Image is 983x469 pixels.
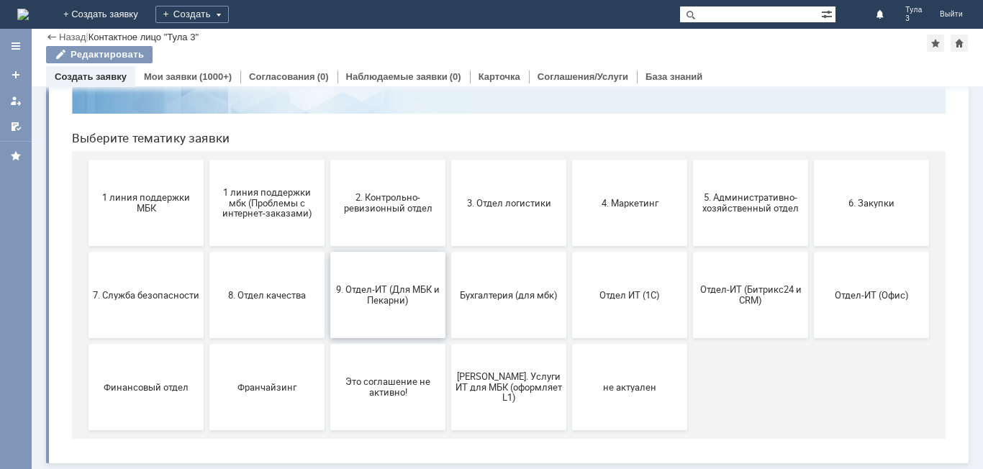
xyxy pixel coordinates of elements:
a: Создать заявку [55,71,127,82]
button: 6. Закупки [753,173,869,259]
span: Тула [905,6,923,14]
button: 3. Отдел логистики [391,173,506,259]
span: 2. Контрольно-ревизионный отдел [274,205,381,227]
button: 2. Контрольно-ревизионный отдел [270,173,385,259]
div: (1000+) [199,71,232,82]
header: Выберите тематику заявки [12,144,885,158]
span: Отдел-ИТ (Битрикс24 и CRM) [637,297,743,319]
span: 9. Отдел-ИТ (Для МБК и Пекарни) [274,297,381,319]
span: 7. Служба безопасности [32,302,139,313]
div: Сделать домашней страницей [951,35,968,52]
button: не актуален [512,357,627,443]
span: Отдел-ИТ (Офис) [758,302,864,313]
a: Мои заявки [144,71,197,82]
button: 5. Административно-хозяйственный отдел [633,173,748,259]
span: 8. Отдел качества [153,302,260,313]
a: Мои заявки [4,89,27,112]
span: Франчайзинг [153,394,260,405]
a: Назад [59,32,86,42]
span: не актуален [516,394,622,405]
span: Это соглашение не активно! [274,389,381,411]
a: Перейти на домашнюю страницу [17,9,29,20]
div: (0) [317,71,329,82]
span: 3 [905,14,923,23]
button: Финансовый отдел [28,357,143,443]
span: 5. Административно-хозяйственный отдел [637,205,743,227]
button: 1 линия поддержки МБК [28,173,143,259]
span: [PERSON_NAME]. Услуги ИТ для МБК (оформляет L1) [395,383,502,416]
span: 4. Маркетинг [516,210,622,221]
a: База знаний [645,71,702,82]
span: 6. Закупки [758,210,864,221]
span: 3. Отдел логистики [395,210,502,221]
a: Мои согласования [4,115,27,138]
a: Карточка [479,71,520,82]
div: Создать [155,6,229,23]
button: 4. Маркетинг [512,173,627,259]
button: Бухгалтерия (для мбк) [391,265,506,351]
div: (0) [450,71,461,82]
span: 1 линия поддержки МБК [32,205,139,227]
a: Создать заявку [4,63,27,86]
span: Финансовый отдел [32,394,139,405]
a: Наблюдаемые заявки [346,71,448,82]
span: Отдел ИТ (1С) [516,302,622,313]
button: Отдел-ИТ (Битрикс24 и CRM) [633,265,748,351]
div: | [86,31,88,42]
span: Расширенный поиск [821,6,835,20]
a: Соглашения/Услуги [538,71,628,82]
img: logo [17,9,29,20]
button: 8. Отдел качества [149,265,264,351]
span: Бухгалтерия (для мбк) [395,302,502,313]
button: Отдел ИТ (1С) [512,265,627,351]
input: Например, почта или справка [304,64,592,91]
button: [PERSON_NAME]. Услуги ИТ для МБК (оформляет L1) [391,357,506,443]
label: Воспользуйтесь поиском [304,35,592,50]
div: Добавить в избранное [927,35,944,52]
button: Отдел-ИТ (Офис) [753,265,869,351]
span: 1 линия поддержки мбк (Проблемы с интернет-заказами) [153,199,260,232]
button: 7. Служба безопасности [28,265,143,351]
button: Это соглашение не активно! [270,357,385,443]
div: Контактное лицо "Тула 3" [89,32,199,42]
button: 9. Отдел-ИТ (Для МБК и Пекарни) [270,265,385,351]
button: 1 линия поддержки мбк (Проблемы с интернет-заказами) [149,173,264,259]
button: Франчайзинг [149,357,264,443]
a: Согласования [249,71,315,82]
